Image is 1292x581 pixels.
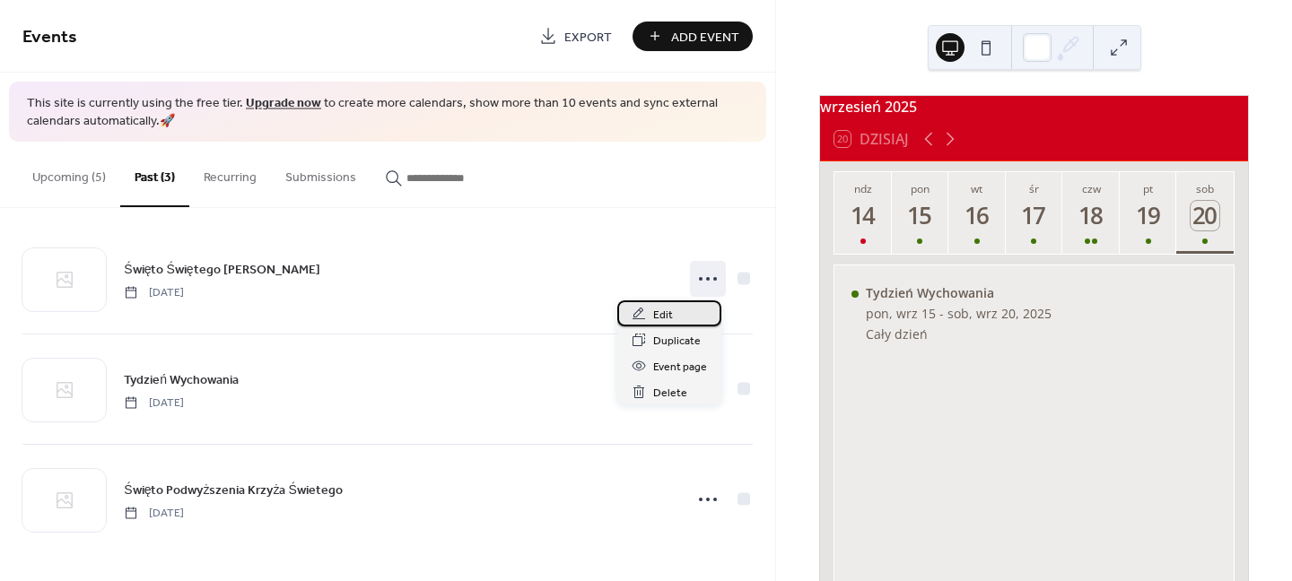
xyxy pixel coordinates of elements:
[189,142,271,205] button: Recurring
[834,172,892,254] button: ndz14
[124,481,342,499] span: Święto Podwyższenia Krzyża Świetego
[897,181,944,196] div: pon
[124,505,184,521] span: [DATE]
[653,358,707,377] span: Event page
[866,284,1052,301] div: Tydzień Wychowania
[1068,181,1114,196] div: czw
[564,28,612,47] span: Export
[892,172,949,254] button: pon15
[124,260,319,279] span: Święto Świętego [PERSON_NAME]
[124,480,342,500] a: Święto Podwyższenia Krzyża Świetego
[905,201,935,230] div: 15
[1176,172,1234,254] button: sob20
[124,259,319,280] a: Święto Świętego [PERSON_NAME]
[1062,172,1120,254] button: czw18
[653,332,701,351] span: Duplicate
[246,91,321,116] a: Upgrade now
[963,201,992,230] div: 16
[1133,201,1163,230] div: 19
[1125,181,1172,196] div: pt
[1182,181,1228,196] div: sob
[840,181,886,196] div: ndz
[849,201,878,230] div: 14
[866,325,1052,343] div: Cały dzień
[671,28,739,47] span: Add Event
[1191,201,1220,230] div: 20
[653,384,687,403] span: Delete
[1011,181,1058,196] div: śr
[633,22,753,51] button: Add Event
[1120,172,1177,254] button: pt19
[124,369,239,390] a: Tydzień Wychowania
[271,142,371,205] button: Submissions
[1019,201,1049,230] div: 17
[866,305,1052,322] div: pon, wrz 15 - sob, wrz 20, 2025
[1006,172,1063,254] button: śr17
[124,370,239,389] span: Tydzień Wychowania
[124,284,184,300] span: [DATE]
[1077,201,1106,230] div: 18
[124,395,184,411] span: [DATE]
[820,96,1248,117] div: wrzesień 2025
[18,142,120,205] button: Upcoming (5)
[27,95,748,130] span: This site is currently using the free tier. to create more calendars, show more than 10 events an...
[948,172,1006,254] button: wt16
[653,306,673,325] span: Edit
[120,142,189,207] button: Past (3)
[22,20,77,55] span: Events
[954,181,1000,196] div: wt
[526,22,625,51] a: Export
